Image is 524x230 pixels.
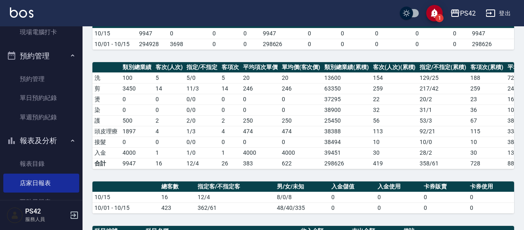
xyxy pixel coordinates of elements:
[468,126,505,137] td: 115
[92,28,137,39] td: 10/15
[92,105,120,115] td: 染
[358,28,395,39] td: 0
[241,158,280,169] td: 383
[470,28,514,39] td: 9947
[184,115,220,126] td: 2 / 0
[220,83,241,94] td: 14
[220,62,241,73] th: 客項次
[468,94,505,105] td: 23
[418,158,468,169] td: 358/61
[241,94,280,105] td: 0
[3,154,79,173] a: 報表目錄
[3,88,79,107] a: 單日預約紀錄
[371,147,418,158] td: 30
[3,174,79,193] a: 店家日報表
[153,83,185,94] td: 14
[10,7,33,18] img: Logo
[92,181,514,214] table: a dense table
[468,181,514,192] th: 卡券使用
[120,115,153,126] td: 500
[220,72,241,83] td: 5
[275,192,329,202] td: 8/0/8
[120,105,153,115] td: 0
[358,39,395,49] td: 0
[3,23,79,42] a: 現場電腦打卡
[280,72,323,83] td: 20
[322,94,371,105] td: 37295
[468,115,505,126] td: 67
[92,147,120,158] td: 入金
[468,202,514,213] td: 0
[241,115,280,126] td: 250
[137,28,168,39] td: 9947
[395,39,439,49] td: 0
[159,202,196,213] td: 423
[418,62,468,73] th: 指定/不指定(累積)
[375,202,422,213] td: 0
[371,115,418,126] td: 56
[120,72,153,83] td: 100
[371,158,418,169] td: 419
[468,62,505,73] th: 客項次(累積)
[280,137,323,147] td: 0
[280,115,323,126] td: 250
[92,137,120,147] td: 接髮
[468,105,505,115] td: 36
[184,105,220,115] td: 0 / 0
[322,105,371,115] td: 38900
[322,83,371,94] td: 63350
[92,192,159,202] td: 10/15
[120,137,153,147] td: 0
[184,147,220,158] td: 1 / 0
[196,192,275,202] td: 12/4
[92,94,120,105] td: 燙
[184,158,220,169] td: 12/4
[418,115,468,126] td: 53 / 3
[184,94,220,105] td: 0 / 0
[7,207,23,223] img: Person
[291,28,327,39] td: 0
[468,72,505,83] td: 188
[3,130,79,151] button: 報表及分析
[92,202,159,213] td: 10/01 - 10/15
[153,126,185,137] td: 4
[426,5,443,21] button: save
[92,115,120,126] td: 護
[275,181,329,192] th: 男/女/未知
[241,62,280,73] th: 平均項次單價
[3,108,79,127] a: 單週預約紀錄
[371,83,418,94] td: 259
[220,115,241,126] td: 2
[92,9,514,50] table: a dense table
[322,137,371,147] td: 38494
[137,39,168,49] td: 294928
[482,6,514,21] button: 登出
[220,158,241,169] td: 26
[220,94,241,105] td: 0
[439,28,470,39] td: 0
[184,72,220,83] td: 5 / 0
[468,147,505,158] td: 30
[280,94,323,105] td: 0
[199,28,230,39] td: 0
[261,39,292,49] td: 298626
[153,94,185,105] td: 0
[3,193,79,211] a: 互助日報表
[184,62,220,73] th: 指定/不指定
[322,72,371,83] td: 13600
[468,158,505,169] td: 728
[371,105,418,115] td: 32
[120,83,153,94] td: 3450
[291,39,327,49] td: 0
[120,147,153,158] td: 4000
[92,126,120,137] td: 頭皮理療
[220,126,241,137] td: 4
[199,39,230,49] td: 0
[275,202,329,213] td: 48/40/335
[92,83,120,94] td: 剪
[280,62,323,73] th: 單均價(客次價)
[422,181,468,192] th: 卡券販賣
[395,28,439,39] td: 0
[241,147,280,158] td: 4000
[375,181,422,192] th: 入金使用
